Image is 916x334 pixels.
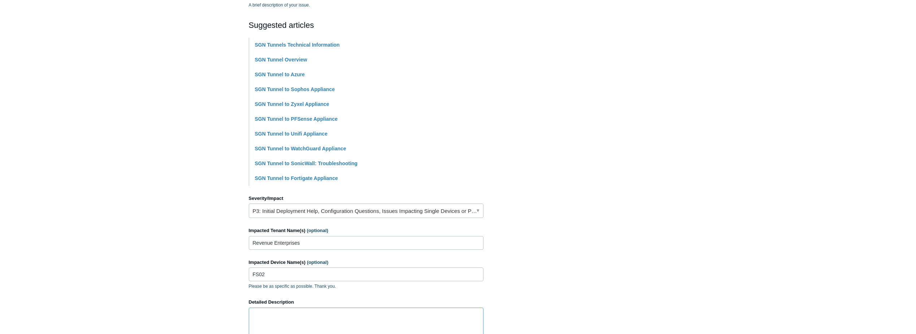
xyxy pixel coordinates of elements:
label: Impacted Device Name(s) [249,259,483,266]
a: SGN Tunnel to PFSense Appliance [255,116,338,122]
a: SGN Tunnels Technical Information [255,42,340,48]
label: Severity/Impact [249,195,483,202]
p: A brief description of your issue. [249,2,483,8]
a: SGN Tunnel to WatchGuard Appliance [255,146,346,151]
h2: Suggested articles [249,19,483,31]
span: (optional) [307,228,328,233]
a: SGN Tunnel to SonicWall: Troubleshooting [255,160,358,166]
label: Impacted Tenant Name(s) [249,227,483,234]
label: Detailed Description [249,299,483,306]
a: SGN Tunnel to Zyxel Appliance [255,101,329,107]
a: SGN Tunnel to Unifi Appliance [255,131,327,137]
span: (optional) [307,260,328,265]
a: SGN Tunnel to Fortigate Appliance [255,175,338,181]
a: P3: Initial Deployment Help, Configuration Questions, Issues Impacting Single Devices or Past Out... [249,204,483,218]
a: SGN Tunnel to Sophos Appliance [255,86,335,92]
a: SGN Tunnel to Azure [255,72,305,77]
a: SGN Tunnel Overview [255,57,307,63]
p: Please be as specific as possible. Thank you. [249,283,483,290]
